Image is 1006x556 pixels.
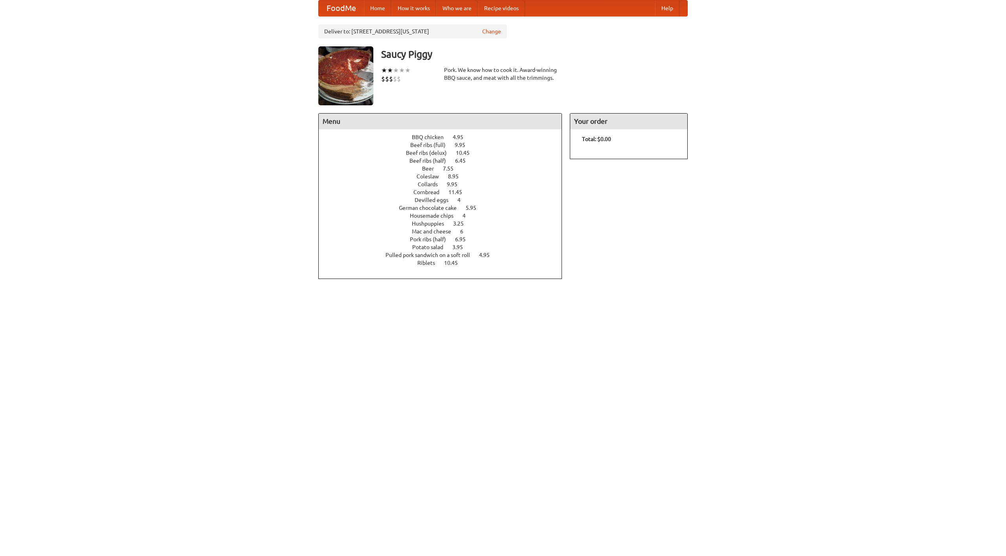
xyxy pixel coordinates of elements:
span: 10.45 [444,260,466,266]
span: Devilled eggs [415,197,456,203]
li: $ [393,75,397,83]
span: 9.95 [455,142,473,148]
span: Beef ribs (delux) [406,150,455,156]
span: 5.95 [466,205,484,211]
span: Riblets [417,260,443,266]
span: Housemade chips [410,213,461,219]
a: Devilled eggs 4 [415,197,475,203]
span: 3.95 [452,244,471,250]
a: Change [482,28,501,35]
h4: Your order [570,114,687,129]
span: Hushpuppies [412,220,452,227]
span: Beef ribs (half) [409,158,454,164]
a: Recipe videos [478,0,525,16]
span: 4.95 [453,134,471,140]
a: Collards 9.95 [418,181,472,187]
li: $ [381,75,385,83]
span: German chocolate cake [399,205,464,211]
span: Mac and cheese [412,228,459,235]
a: FoodMe [319,0,364,16]
li: ★ [381,66,387,75]
span: Pork ribs (half) [410,236,454,242]
li: $ [385,75,389,83]
span: 8.95 [448,173,466,180]
span: 6.95 [455,236,474,242]
h3: Saucy Piggy [381,46,688,62]
span: 11.45 [448,189,470,195]
img: angular.jpg [318,46,373,105]
a: Pork ribs (half) 6.95 [410,236,480,242]
span: BBQ chicken [412,134,452,140]
div: Pork. We know how to cook it. Award-winning BBQ sauce, and meat with all the trimmings. [444,66,562,82]
span: 10.45 [456,150,477,156]
a: Riblets 10.45 [417,260,472,266]
span: Beef ribs (full) [410,142,453,148]
span: Collards [418,181,446,187]
a: Pulled pork sandwich on a soft roll 4.95 [386,252,504,258]
a: Potato salad 3.95 [412,244,477,250]
h4: Menu [319,114,562,129]
li: ★ [393,66,399,75]
a: How it works [391,0,436,16]
a: German chocolate cake 5.95 [399,205,491,211]
li: $ [397,75,401,83]
a: BBQ chicken 4.95 [412,134,478,140]
b: Total: $0.00 [582,136,611,142]
span: 3.25 [453,220,472,227]
a: Mac and cheese 6 [412,228,478,235]
span: Cornbread [413,189,447,195]
a: Cornbread 11.45 [413,189,477,195]
a: Coleslaw 8.95 [417,173,473,180]
a: Beef ribs (delux) 10.45 [406,150,484,156]
li: ★ [387,66,393,75]
li: ★ [405,66,411,75]
span: Potato salad [412,244,451,250]
span: 6.45 [455,158,474,164]
span: 4.95 [479,252,497,258]
li: ★ [399,66,405,75]
a: Who we are [436,0,478,16]
div: Deliver to: [STREET_ADDRESS][US_STATE] [318,24,507,39]
span: 9.95 [447,181,465,187]
a: Beef ribs (half) 6.45 [409,158,480,164]
span: Beer [422,165,442,172]
a: Housemade chips 4 [410,213,480,219]
span: 4 [463,213,474,219]
a: Beef ribs (full) 9.95 [410,142,480,148]
li: $ [389,75,393,83]
span: 6 [460,228,471,235]
span: Pulled pork sandwich on a soft roll [386,252,478,258]
span: Coleslaw [417,173,447,180]
span: 4 [457,197,468,203]
a: Help [655,0,679,16]
span: 7.55 [443,165,461,172]
a: Home [364,0,391,16]
a: Beer 7.55 [422,165,468,172]
a: Hushpuppies 3.25 [412,220,478,227]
